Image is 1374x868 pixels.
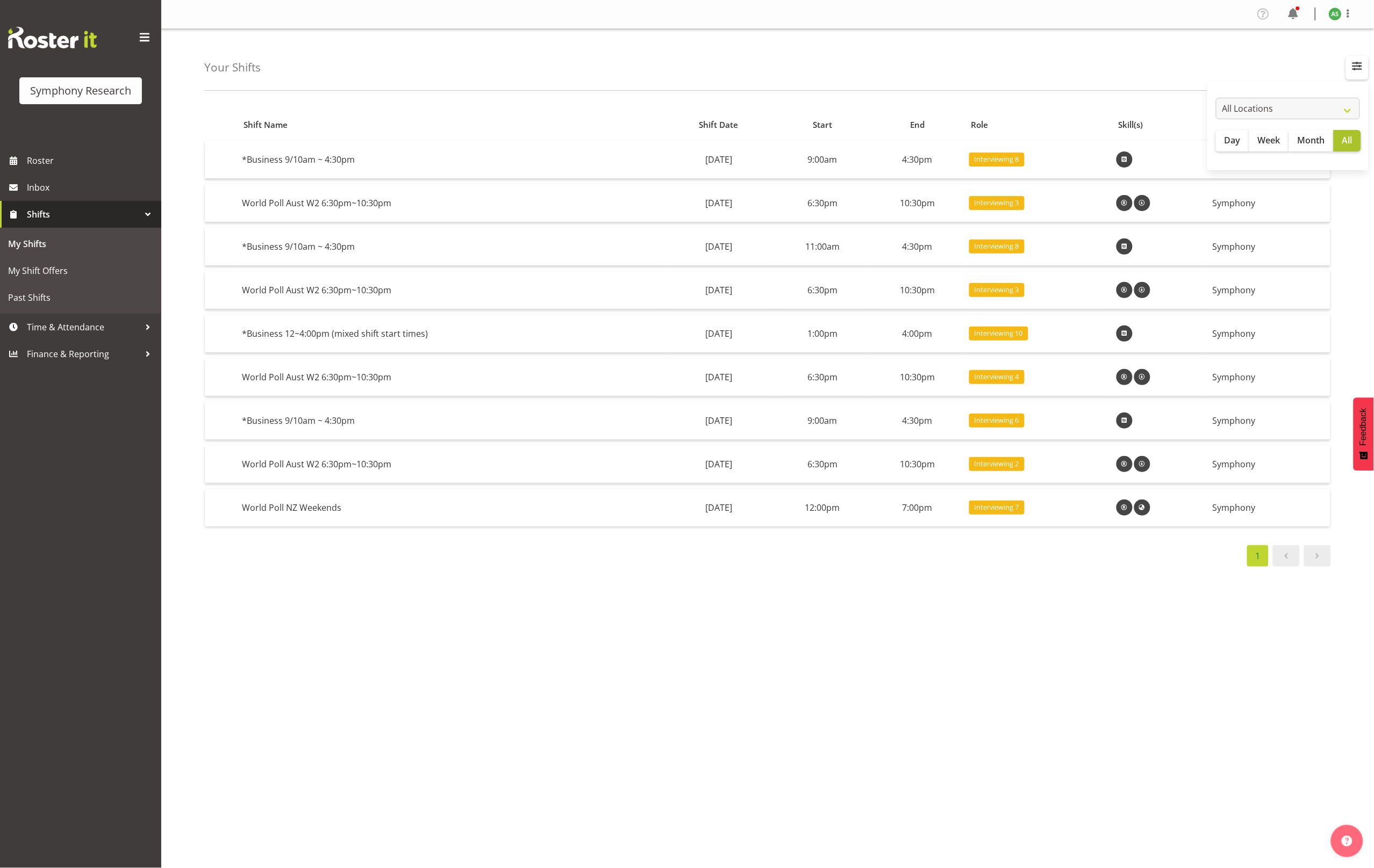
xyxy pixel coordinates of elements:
span: Start [813,119,832,131]
span: Interviewing 6 [975,415,1019,425]
td: 9:00am [775,141,870,179]
td: Symphony [1208,402,1330,440]
span: Interviewing 2 [975,459,1019,469]
td: 10:30pm [870,271,965,309]
td: Symphony [1208,228,1330,266]
span: Week [1258,134,1280,147]
img: Rosterit website logo [8,27,97,48]
span: Inbox [27,179,156,196]
span: Shifts [27,206,140,222]
button: Filter Employees [1346,56,1369,79]
span: Feedback [1359,408,1369,446]
td: World Poll Aust W2 6:30pm~10:30pm [238,271,662,309]
button: Feedback - Show survey [1354,397,1374,471]
td: 6:30pm [775,445,870,483]
td: 4:00pm [870,315,965,353]
td: *Business 9/10am ~ 4:30pm [238,402,662,440]
span: Role [971,119,989,131]
img: help-xxl-2.png [1342,836,1352,847]
td: Symphony [1208,184,1330,222]
td: Symphony [1208,315,1330,353]
td: *Business 9/10am ~ 4:30pm [238,141,662,179]
span: Interviewing 10 [975,328,1023,338]
span: Shift Name [244,119,288,131]
h4: Your Shifts [204,61,261,74]
a: My Shift Offers [3,257,159,284]
td: 10:30pm [870,358,965,396]
td: [DATE] [663,315,775,353]
span: Time & Attendance [27,319,140,335]
td: 6:30pm [775,358,870,396]
button: Week [1249,130,1289,151]
span: Finance & Reporting [27,346,140,362]
span: Interviewing 3 [975,285,1019,295]
td: [DATE] [663,228,775,266]
td: 6:30pm [775,184,870,222]
td: *Business 12~4:00pm (mixed shift start times) [238,315,662,353]
td: 10:30pm [870,445,965,483]
td: 6:30pm [775,271,870,309]
a: My Shifts [3,230,159,257]
span: Month [1298,134,1325,147]
span: Day [1225,134,1241,147]
span: Interviewing 7 [975,502,1019,512]
td: 4:30pm [870,141,965,179]
td: *Business 9/10am ~ 4:30pm [238,228,662,266]
td: 4:30pm [870,402,965,440]
span: Interviewing 8 [975,241,1019,251]
span: End [911,119,925,131]
td: Symphony [1208,358,1330,396]
td: 7:00pm [870,489,965,526]
td: World Poll Aust W2 6:30pm~10:30pm [238,358,662,396]
span: Interviewing 4 [975,372,1019,382]
span: All [1342,134,1352,147]
td: Symphony [1208,489,1330,526]
td: 10:30pm [870,184,965,222]
td: [DATE] [663,402,775,440]
span: My Shift Offers [8,263,153,279]
td: [DATE] [663,358,775,396]
button: All [1334,130,1361,151]
td: [DATE] [663,141,775,179]
span: Past Shifts [8,290,153,306]
span: My Shifts [8,236,153,252]
td: [DATE] [663,184,775,222]
td: 11:00am [775,228,870,266]
button: Day [1216,130,1249,151]
td: World Poll NZ Weekends [238,489,662,526]
img: ange-steiger11422.jpg [1329,8,1342,20]
td: 4:30pm [870,228,965,266]
td: 12:00pm [775,489,870,526]
div: Symphony Research [30,83,131,99]
td: Symphony [1208,271,1330,309]
td: 9:00am [775,402,870,440]
td: World Poll Aust W2 6:30pm~10:30pm [238,184,662,222]
td: [DATE] [663,271,775,309]
span: Interviewing 3 [975,198,1019,208]
span: Interviewing 8 [975,154,1019,164]
span: Shift Date [699,119,739,131]
td: [DATE] [663,445,775,483]
td: 1:00pm [775,315,870,353]
span: Skill(s) [1118,119,1143,131]
span: Roster [27,153,156,169]
td: World Poll Aust W2 6:30pm~10:30pm [238,445,662,483]
button: Month [1289,130,1334,151]
td: Symphony [1208,445,1330,483]
td: [DATE] [663,489,775,526]
a: Past Shifts [3,284,159,311]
